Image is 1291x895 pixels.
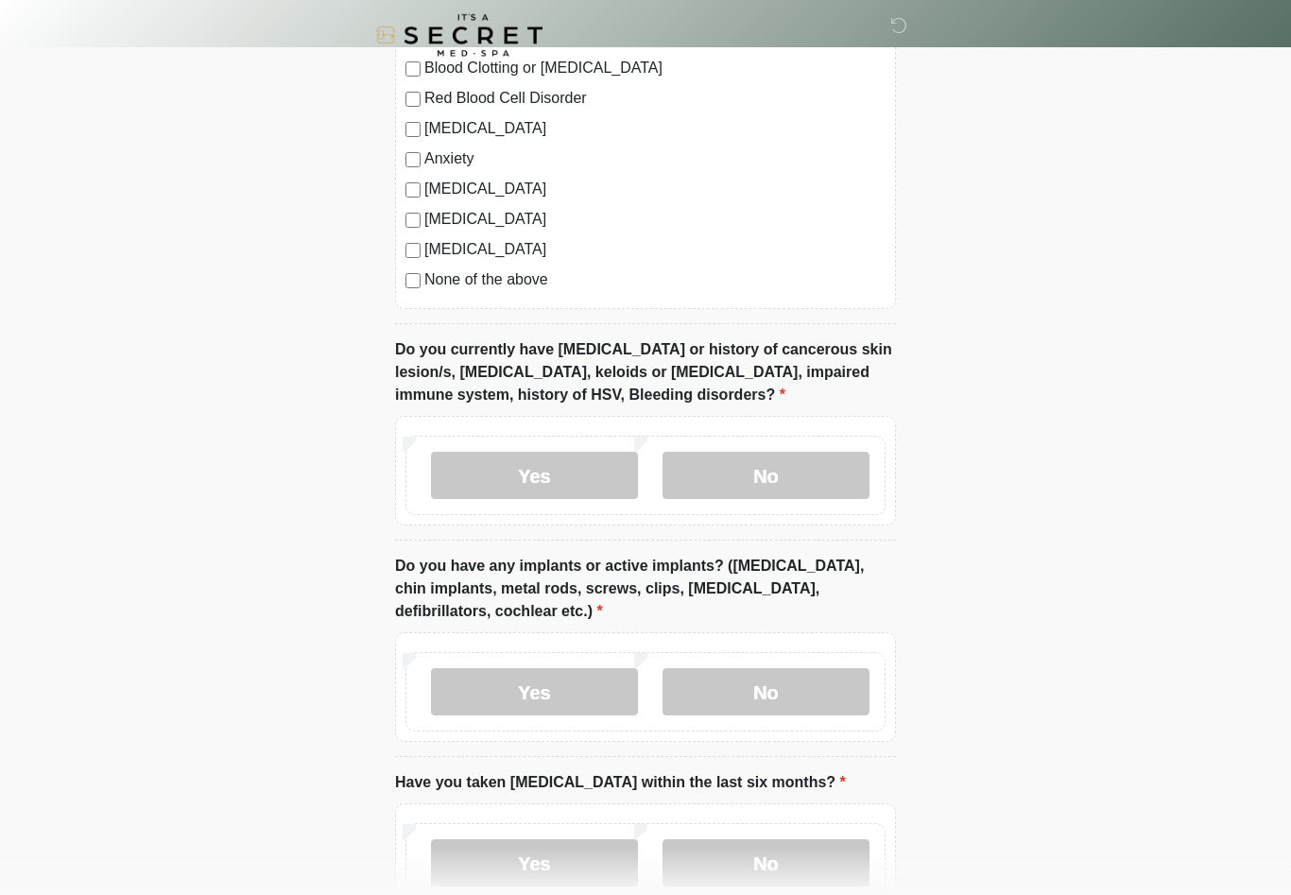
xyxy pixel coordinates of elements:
input: [MEDICAL_DATA] [405,123,421,138]
label: Have you taken [MEDICAL_DATA] within the last six months? [395,772,846,795]
label: [MEDICAL_DATA] [424,179,886,201]
input: Anxiety [405,153,421,168]
label: No [663,669,869,716]
label: Red Blood Cell Disorder [424,88,886,111]
label: No [663,840,869,887]
label: [MEDICAL_DATA] [424,118,886,141]
input: [MEDICAL_DATA] [405,244,421,259]
label: [MEDICAL_DATA] [424,239,886,262]
input: None of the above [405,274,421,289]
input: [MEDICAL_DATA] [405,214,421,229]
label: [MEDICAL_DATA] [424,209,886,232]
input: Red Blood Cell Disorder [405,93,421,108]
label: Yes [431,669,638,716]
label: No [663,453,869,500]
label: None of the above [424,269,886,292]
label: Do you currently have [MEDICAL_DATA] or history of cancerous skin lesion/s, [MEDICAL_DATA], keloi... [395,339,896,407]
label: Anxiety [424,148,886,171]
label: Do you have any implants or active implants? ([MEDICAL_DATA], chin implants, metal rods, screws, ... [395,556,896,624]
input: [MEDICAL_DATA] [405,183,421,198]
label: Yes [431,453,638,500]
label: Yes [431,840,638,887]
img: It's A Secret Med Spa Logo [376,14,542,57]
